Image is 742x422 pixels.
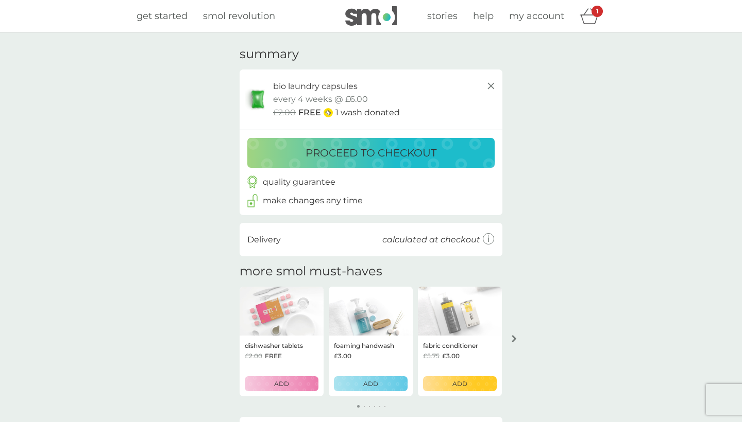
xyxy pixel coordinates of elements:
[263,175,335,189] p: quality guarantee
[203,10,275,22] span: smol revolution
[240,47,299,62] h3: summary
[580,6,605,26] div: basket
[240,264,382,279] h2: more smol must-haves
[273,93,368,106] p: every 4 weeks @ £6.00
[509,9,564,24] a: my account
[245,376,318,391] button: ADD
[473,9,494,24] a: help
[423,351,440,361] span: £5.75
[334,351,351,361] span: £3.00
[423,341,478,350] p: fabric conditioner
[334,376,408,391] button: ADD
[442,351,460,361] span: £3.00
[423,376,497,391] button: ADD
[245,351,262,361] span: £2.00
[137,9,188,24] a: get started
[245,341,303,350] p: dishwasher tablets
[382,233,480,247] p: calculated at checkout
[273,106,296,119] span: £2.00
[247,138,495,168] button: proceed to checkout
[203,9,275,24] a: smol revolution
[265,351,282,361] span: FREE
[452,379,467,389] p: ADD
[345,6,397,26] img: smol
[334,341,394,350] p: foaming handwash
[298,106,321,119] span: FREE
[427,9,458,24] a: stories
[473,10,494,22] span: help
[273,80,358,93] p: bio laundry capsules
[335,106,400,119] p: 1 wash donated
[427,10,458,22] span: stories
[363,379,378,389] p: ADD
[306,145,436,161] p: proceed to checkout
[137,10,188,22] span: get started
[263,194,363,207] p: make changes any time
[509,10,564,22] span: my account
[247,233,281,247] p: Delivery
[274,379,289,389] p: ADD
